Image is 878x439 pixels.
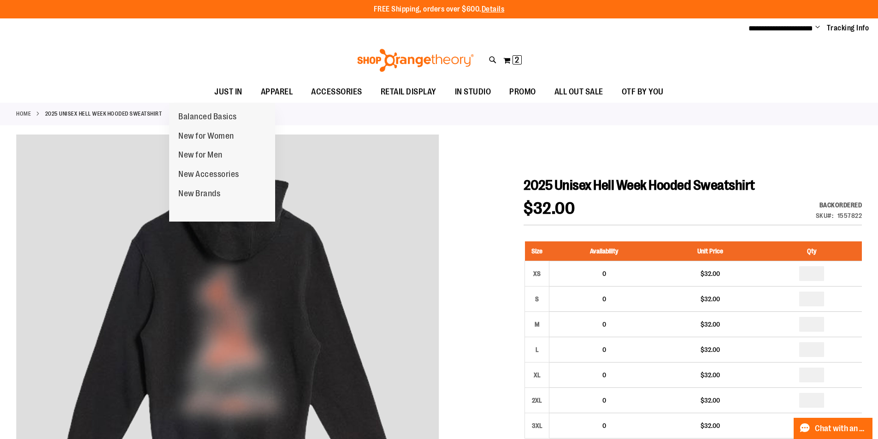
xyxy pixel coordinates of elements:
span: New Brands [178,189,220,200]
span: $32.00 [524,199,575,218]
p: FREE Shipping, orders over $600. [374,4,505,15]
span: 0 [602,295,606,303]
div: M [530,317,544,331]
strong: SKU [816,212,834,219]
div: S [530,292,544,306]
span: 0 [602,422,606,429]
span: New for Men [178,150,223,162]
span: JUST IN [214,82,242,102]
span: 0 [602,346,606,353]
th: Unit Price [659,241,761,261]
div: $32.00 [663,294,757,304]
div: Availability [816,200,862,210]
span: Balanced Basics [178,112,237,123]
span: 2025 Unisex Hell Week Hooded Sweatshirt [524,177,755,193]
div: 3XL [530,419,544,433]
a: Tracking Info [827,23,869,33]
span: 0 [602,321,606,328]
div: 2XL [530,393,544,407]
span: ACCESSORIES [311,82,362,102]
div: XS [530,267,544,281]
span: APPAREL [261,82,293,102]
button: Chat with an Expert [794,418,873,439]
span: New Accessories [178,170,239,181]
span: Chat with an Expert [815,424,867,433]
div: L [530,343,544,357]
div: $32.00 [663,421,757,430]
div: Backordered [816,200,862,210]
th: Availability [549,241,659,261]
img: Shop Orangetheory [356,49,475,72]
span: PROMO [509,82,536,102]
span: IN STUDIO [455,82,491,102]
span: New for Women [178,131,234,143]
span: RETAIL DISPLAY [381,82,436,102]
div: 1557822 [837,211,862,220]
div: $32.00 [663,396,757,405]
span: OTF BY YOU [622,82,664,102]
div: $32.00 [663,370,757,380]
strong: 2025 Unisex Hell Week Hooded Sweatshirt [45,110,162,118]
span: ALL OUT SALE [554,82,603,102]
div: $32.00 [663,345,757,354]
div: $32.00 [663,269,757,278]
span: 0 [602,371,606,379]
span: 0 [602,397,606,404]
div: $32.00 [663,320,757,329]
div: XL [530,368,544,382]
a: Home [16,110,31,118]
span: 2 [515,55,519,64]
button: Account menu [815,23,820,33]
span: 0 [602,270,606,277]
th: Size [525,241,549,261]
th: Qty [762,241,862,261]
a: Details [482,5,505,13]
